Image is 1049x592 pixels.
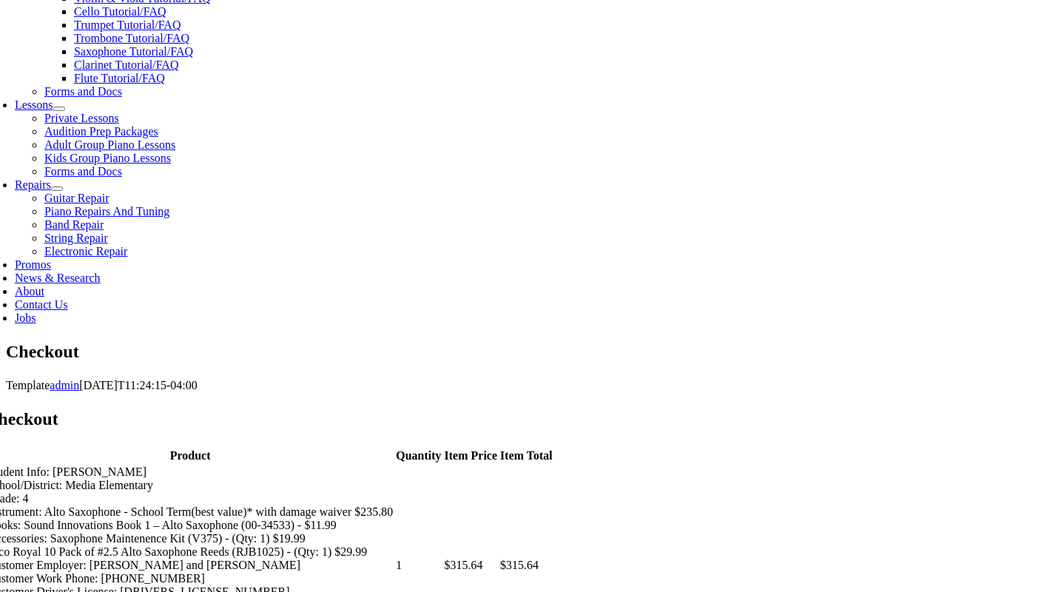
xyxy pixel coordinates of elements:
[50,379,79,391] a: admin
[74,45,193,58] a: Saxophone Tutorial/FAQ
[44,125,158,138] a: Audition Prep Packages
[15,178,51,191] a: Repairs
[44,165,122,178] a: Forms and Docs
[74,32,189,44] a: Trombone Tutorial/FAQ
[44,218,104,231] a: Band Repair
[44,112,119,124] a: Private Lessons
[53,107,65,111] button: Open submenu of Lessons
[6,379,50,391] span: Template
[15,258,51,271] a: Promos
[15,285,44,297] a: About
[15,272,101,284] a: News & Research
[74,58,179,71] a: Clarinet Tutorial/FAQ
[15,298,68,311] a: Contact Us
[74,5,166,18] a: Cello Tutorial/FAQ
[444,448,499,463] th: Item Price
[74,18,181,31] a: Trumpet Tutorial/FAQ
[51,186,63,191] button: Open submenu of Repairs
[44,232,108,244] a: String Repair
[44,245,127,258] a: Electronic Repair
[79,379,197,391] span: [DATE]T11:24:15-04:00
[74,72,165,84] a: Flute Tutorial/FAQ
[44,85,122,98] a: Forms and Docs
[44,205,169,218] a: Piano Repairs And Tuning
[44,138,175,151] a: Adult Group Piano Lessons
[44,152,171,164] a: Kids Group Piano Lessons
[6,340,1043,365] h1: Checkout
[6,340,1043,365] section: Page Title Bar
[15,312,36,324] a: Jobs
[44,192,109,204] a: Guitar Repair
[15,98,53,111] a: Lessons
[395,448,442,463] th: Quantity
[499,448,553,463] th: Item Total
